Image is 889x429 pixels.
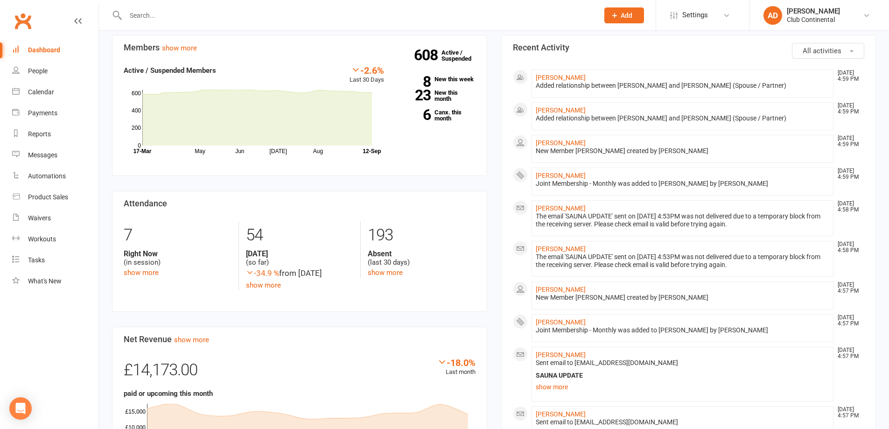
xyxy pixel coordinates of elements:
a: Payments [12,103,98,124]
div: 7 [124,221,231,249]
a: show more [174,336,209,344]
a: Calendar [12,82,98,103]
a: Waivers [12,208,98,229]
span: -34.9 % [246,268,279,278]
div: Added relationship between [PERSON_NAME] and [PERSON_NAME] (Spouse / Partner) [536,114,830,122]
div: 54 [246,221,353,249]
span: Add [621,12,632,19]
time: [DATE] 4:59 PM [833,168,864,180]
div: Joint Membership - Monthly was added to [PERSON_NAME] by [PERSON_NAME] [536,326,830,334]
a: 23New this month [398,90,476,102]
time: [DATE] 4:57 PM [833,315,864,327]
strong: 23 [398,88,431,102]
a: Automations [12,166,98,187]
strong: Active / Suspended Members [124,66,216,75]
div: Club Continental [787,15,840,24]
a: [PERSON_NAME] [536,410,586,418]
strong: [DATE] [246,249,353,258]
div: Waivers [28,214,51,222]
a: Product Sales [12,187,98,208]
div: Tasks [28,256,45,264]
div: Last month [437,357,476,377]
time: [DATE] 4:58 PM [833,241,864,253]
div: The email 'SAUNA UPDATE' sent on [DATE] 4:53PM was not delivered due to a temporary block from th... [536,253,830,269]
a: What's New [12,271,98,292]
h3: Members [124,43,476,52]
div: Automations [28,172,66,180]
a: [PERSON_NAME] [536,172,586,179]
input: Search... [123,9,592,22]
a: show more [368,268,403,277]
h3: Net Revenue [124,335,476,344]
div: New Member [PERSON_NAME] created by [PERSON_NAME] [536,147,830,155]
strong: 8 [398,75,431,89]
div: People [28,67,48,75]
div: SAUNA UPDATE [536,372,830,380]
a: [PERSON_NAME] [536,286,586,293]
span: Settings [682,5,708,26]
div: Reports [28,130,51,138]
a: [PERSON_NAME] [536,106,586,114]
div: Added relationship between [PERSON_NAME] and [PERSON_NAME] (Spouse / Partner) [536,82,830,90]
div: Messages [28,151,57,159]
a: [PERSON_NAME] [536,318,586,326]
div: Joint Membership - Monthly was added to [PERSON_NAME] by [PERSON_NAME] [536,180,830,188]
a: [PERSON_NAME] [536,351,586,359]
div: What's New [28,277,62,285]
time: [DATE] 4:57 PM [833,347,864,359]
div: Calendar [28,88,54,96]
div: £14,173.00 [124,357,476,388]
strong: paid or upcoming this month [124,389,213,398]
div: -18.0% [437,357,476,367]
a: 8New this week [398,76,476,82]
time: [DATE] 4:59 PM [833,70,864,82]
div: The email 'SAUNA UPDATE' sent on [DATE] 4:53PM was not delivered due to a temporary block from th... [536,212,830,228]
time: [DATE] 4:59 PM [833,135,864,148]
a: [PERSON_NAME] [536,139,586,147]
a: [PERSON_NAME] [536,204,586,212]
div: (last 30 days) [368,249,475,267]
div: -2.6% [350,65,384,75]
time: [DATE] 4:57 PM [833,407,864,419]
div: Last 30 Days [350,65,384,85]
a: Messages [12,145,98,166]
strong: Right Now [124,249,231,258]
a: People [12,61,98,82]
strong: Absent [368,249,475,258]
a: [PERSON_NAME] [536,74,586,81]
span: Sent email to [EMAIL_ADDRESS][DOMAIN_NAME] [536,359,678,366]
a: Clubworx [11,9,35,33]
a: show more [246,281,281,289]
div: (in session) [124,249,231,267]
div: Open Intercom Messenger [9,397,32,420]
a: [PERSON_NAME] [536,245,586,253]
a: show more [162,44,197,52]
a: Workouts [12,229,98,250]
a: 6Canx. this month [398,109,476,121]
a: show more [124,268,159,277]
button: Add [604,7,644,23]
span: All activities [803,47,841,55]
button: All activities [792,43,864,59]
time: [DATE] 4:59 PM [833,103,864,115]
div: 193 [368,221,475,249]
h3: Attendance [124,199,476,208]
h3: Recent Activity [513,43,865,52]
a: Tasks [12,250,98,271]
div: from [DATE] [246,267,353,280]
time: [DATE] 4:57 PM [833,282,864,294]
strong: 608 [414,48,441,62]
time: [DATE] 4:58 PM [833,201,864,213]
div: (so far) [246,249,353,267]
div: AD [763,6,782,25]
a: show more [536,380,830,394]
div: Workouts [28,235,56,243]
div: New Member [PERSON_NAME] created by [PERSON_NAME] [536,294,830,302]
a: Dashboard [12,40,98,61]
a: 608Active / Suspended [441,42,483,69]
strong: 6 [398,108,431,122]
span: Sent email to [EMAIL_ADDRESS][DOMAIN_NAME] [536,418,678,426]
div: Product Sales [28,193,68,201]
a: Reports [12,124,98,145]
div: Payments [28,109,57,117]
